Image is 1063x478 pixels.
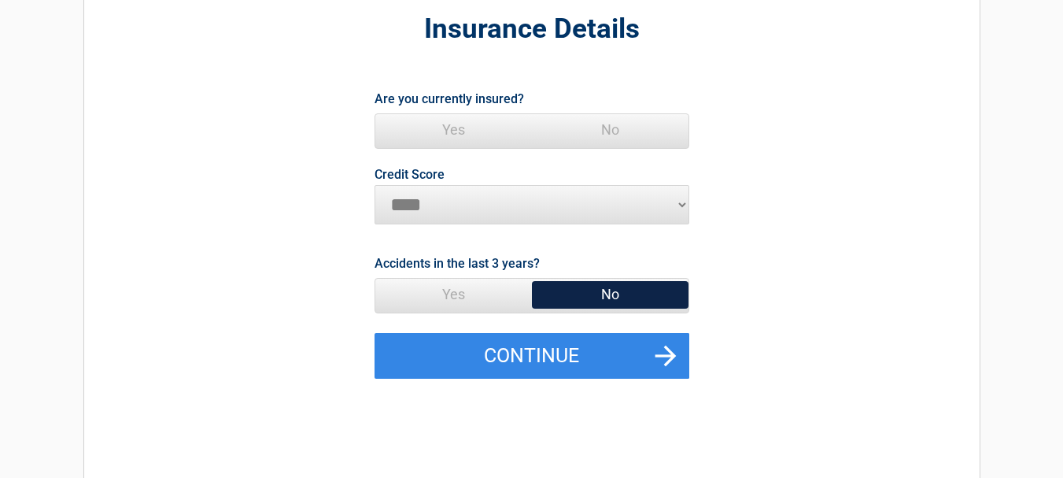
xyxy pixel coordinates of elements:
label: Accidents in the last 3 years? [375,253,540,274]
span: No [532,114,688,146]
label: Credit Score [375,169,445,181]
label: Are you currently insured? [375,88,524,109]
span: No [532,279,688,310]
span: Yes [375,279,532,310]
span: Yes [375,114,532,146]
button: Continue [375,333,689,379]
h2: Insurance Details [171,11,893,48]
